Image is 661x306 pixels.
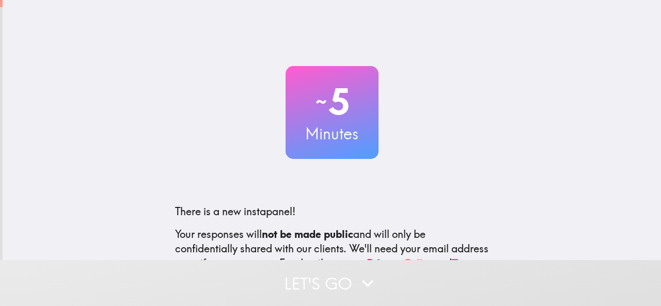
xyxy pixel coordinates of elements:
span: ~ [314,86,328,117]
span: There is a new instapanel! [175,205,295,218]
a: Privacy Policy [367,256,434,269]
h3: Minutes [286,123,379,144]
h2: 5 [286,80,379,123]
p: Your responses will and will only be confidentially shared with our clients. We'll need your emai... [175,227,489,270]
a: Terms [452,256,481,269]
b: not be made public [262,228,353,240]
